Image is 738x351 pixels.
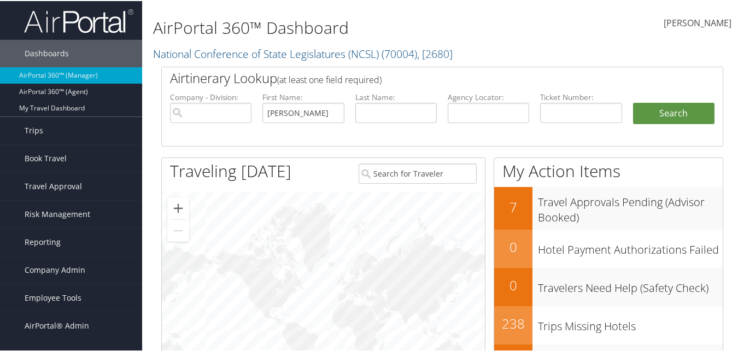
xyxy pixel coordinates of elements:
h3: Travel Approvals Pending (Advisor Booked) [538,188,723,224]
h1: Traveling [DATE] [170,159,291,182]
a: 7Travel Approvals Pending (Advisor Booked) [494,186,723,228]
span: (at least one field required) [277,73,382,85]
span: Risk Management [25,200,90,227]
h1: AirPortal 360™ Dashboard [153,15,538,38]
a: 0Hotel Payment Authorizations Failed [494,229,723,267]
a: National Conference of State Legislatures (NCSL) [153,45,453,60]
h2: 7 [494,197,532,215]
a: 0Travelers Need Help (Safety Check) [494,267,723,305]
h3: Trips Missing Hotels [538,312,723,333]
span: Company Admin [25,255,85,283]
label: Agency Locator: [448,91,529,102]
button: Zoom in [167,196,189,218]
span: Book Travel [25,144,67,171]
label: Ticket Number: [540,91,622,102]
span: Employee Tools [25,283,81,311]
span: Trips [25,116,43,143]
span: AirPortal® Admin [25,311,89,338]
label: Company - Division: [170,91,251,102]
a: 238Trips Missing Hotels [494,305,723,343]
h2: 0 [494,237,532,255]
button: Zoom out [167,219,189,241]
button: Search [633,102,714,124]
a: [PERSON_NAME] [664,5,731,39]
h1: My Action Items [494,159,723,182]
h3: Travelers Need Help (Safety Check) [538,274,723,295]
h3: Hotel Payment Authorizations Failed [538,236,723,256]
h2: 0 [494,275,532,294]
span: ( 70004 ) [382,45,417,60]
label: Last Name: [355,91,437,102]
img: airportal-logo.png [24,7,133,33]
span: Dashboards [25,39,69,66]
label: First Name: [262,91,344,102]
h2: 238 [494,313,532,332]
span: [PERSON_NAME] [664,16,731,28]
span: , [ 2680 ] [417,45,453,60]
span: Travel Approval [25,172,82,199]
span: Reporting [25,227,61,255]
h2: Airtinerary Lookup [170,68,668,86]
input: Search for Traveler [359,162,477,183]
